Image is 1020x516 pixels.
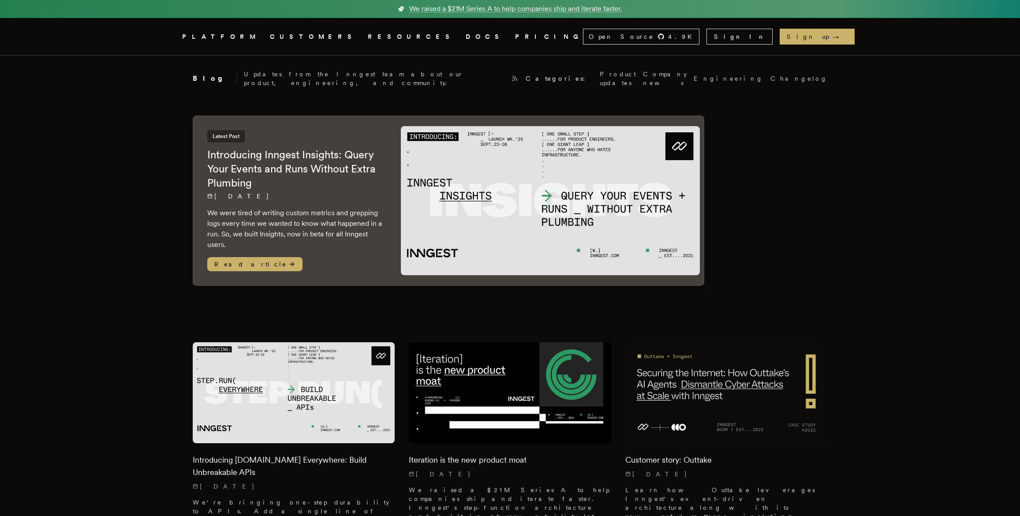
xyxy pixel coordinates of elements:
[409,470,611,479] p: [DATE]
[770,74,828,83] a: Changelog
[409,454,611,466] h2: Iteration is the new product moat
[244,70,504,87] p: Updates from the Inngest team about our product, engineering, and community.
[409,342,611,443] img: Featured image for Iteration is the new product moat blog post
[625,342,828,443] img: Featured image for Customer story: Outtake blog post
[207,148,383,190] h2: Introducing Inngest Insights: Query Your Events and Runs Without Extra Plumbing
[600,70,636,87] a: Product updates
[668,32,697,41] span: 4.9 K
[625,454,828,466] h2: Customer story: Outtake
[193,73,237,84] h2: Blog
[643,70,687,87] a: Company news
[706,29,773,45] a: Sign In
[207,257,303,271] span: Read article
[207,192,383,201] p: [DATE]
[270,31,357,42] a: CUSTOMERS
[157,18,863,55] nav: Global
[401,126,700,276] img: Featured image for Introducing Inngest Insights: Query Your Events and Runs Without Extra Plumbin...
[526,74,593,83] span: Categories:
[193,482,395,491] p: [DATE]
[780,29,855,45] a: Sign up
[833,32,848,41] span: →
[625,470,828,479] p: [DATE]
[694,74,763,83] a: Engineering
[589,32,654,41] span: Open Source
[207,208,383,250] p: We were tired of writing custom metrics and grepping logs every time we wanted to know what happe...
[193,116,704,286] a: Latest PostIntroducing Inngest Insights: Query Your Events and Runs Without Extra Plumbing[DATE] ...
[182,31,259,42] button: PLATFORM
[409,4,622,14] span: We raised a $21M Series A to help companies ship and iterate faster.
[207,130,245,142] span: Latest Post
[193,342,395,443] img: Featured image for Introducing Step.Run Everywhere: Build Unbreakable APIs blog post
[368,31,455,42] button: RESOURCES
[466,31,504,42] a: DOCS
[515,31,583,42] a: PRICING
[193,454,395,479] h2: Introducing [DOMAIN_NAME] Everywhere: Build Unbreakable APIs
